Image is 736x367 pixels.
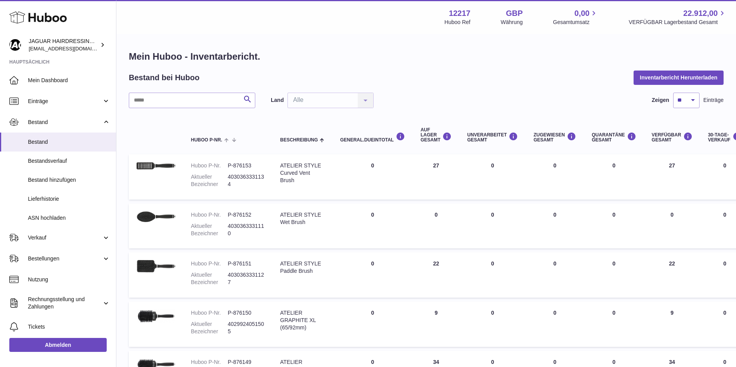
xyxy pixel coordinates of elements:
div: ZUGEWIESEN Gesamt [533,132,576,143]
div: VERFÜGBAR Gesamt [652,132,693,143]
td: 0 [413,203,459,249]
a: 22.912,00 VERFÜGBAR Lagerbestand Gesamt [629,8,727,26]
div: JAGUAR HAIRDRESSING SUPPLIES [29,38,99,52]
button: Inventarbericht Herunterladen [634,71,724,84]
dt: Aktueller Bezeichner [191,320,228,335]
td: 22 [413,252,459,298]
td: 0 [459,203,526,249]
div: QUARANTÄNE Gesamt [592,132,636,143]
dd: P-876150 [228,309,265,317]
span: Einträge [28,98,102,105]
td: 0 [526,252,584,298]
td: 22 [644,252,700,298]
dd: P-876152 [228,211,265,219]
div: ATELIER GRAPHITE XL (65/92mm) [280,309,325,331]
div: general.dueInTotal [340,132,405,143]
dd: P-876151 [228,260,265,267]
td: 0 [459,302,526,347]
span: [EMAIL_ADDRESS][DOMAIN_NAME] [29,45,114,52]
div: ATELIER STYLE Curved Vent Brush [280,162,325,184]
a: Abmelden [9,338,107,352]
img: Jaguar-UK@ust-germany.com [9,39,21,51]
strong: 12217 [449,8,471,19]
td: 0 [526,154,584,200]
dd: P-876149 [228,358,265,366]
span: 0 [613,260,616,267]
span: Bestellungen [28,255,102,262]
span: Bestand [28,138,110,146]
td: 0 [332,203,413,249]
span: Nutzung [28,276,110,283]
td: 27 [413,154,459,200]
span: 0 [613,359,616,365]
dt: Aktueller Bezeichner [191,173,228,188]
td: 0 [459,252,526,298]
td: 0 [644,203,700,249]
dd: 4030363331127 [228,271,265,286]
td: 0 [332,252,413,298]
td: 0 [526,203,584,249]
label: Land [271,96,284,104]
span: Verkauf [28,234,102,241]
span: 0 [613,310,616,316]
td: 27 [644,154,700,200]
dd: 4029924051505 [228,320,265,335]
img: product image [137,309,175,323]
div: Währung [501,19,523,26]
td: 0 [526,302,584,347]
span: Bestand hinzufügen [28,176,110,184]
span: Mein Dashboard [28,77,110,84]
span: Bestandsverlauf [28,157,110,165]
span: 0 [613,162,616,169]
span: Lieferhistorie [28,195,110,203]
span: VERFÜGBAR Lagerbestand Gesamt [629,19,727,26]
dt: Huboo P-Nr. [191,260,228,267]
strong: GBP [506,8,523,19]
td: 9 [644,302,700,347]
dt: Huboo P-Nr. [191,358,228,366]
td: 0 [459,154,526,200]
dt: Aktueller Bezeichner [191,222,228,237]
span: 0,00 [575,8,590,19]
label: Zeigen [652,96,669,104]
div: Huboo Ref [445,19,471,26]
dt: Huboo P-Nr. [191,309,228,317]
span: 22.912,00 [683,8,718,19]
span: 0 [613,212,616,218]
dt: Huboo P-Nr. [191,211,228,219]
div: UNVERARBEITET Gesamt [467,132,518,143]
dt: Huboo P-Nr. [191,162,228,169]
a: 0,00 Gesamtumsatz [553,8,598,26]
td: 0 [332,302,413,347]
td: 0 [332,154,413,200]
dt: Aktueller Bezeichner [191,271,228,286]
img: product image [137,162,175,170]
span: Beschreibung [280,138,318,143]
span: Tickets [28,323,110,331]
span: Einträge [703,96,724,104]
h2: Bestand bei Huboo [129,72,199,83]
div: AUF LAGER Gesamt [421,128,452,143]
span: Bestand [28,119,102,126]
span: Huboo P-Nr. [191,138,222,143]
td: 9 [413,302,459,347]
dd: 4030363331110 [228,222,265,237]
span: Rechnungsstellung und Zahlungen [28,296,102,310]
img: product image [137,211,175,222]
dd: P-876153 [228,162,265,169]
div: ATELIER STYLE Paddle Brush [280,260,325,275]
img: product image [137,260,175,272]
div: ATELIER STYLE Wet Brush [280,211,325,226]
dd: 4030363331134 [228,173,265,188]
h1: Mein Huboo - Inventarbericht. [129,50,724,63]
span: Gesamtumsatz [553,19,598,26]
span: ASN hochladen [28,214,110,222]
